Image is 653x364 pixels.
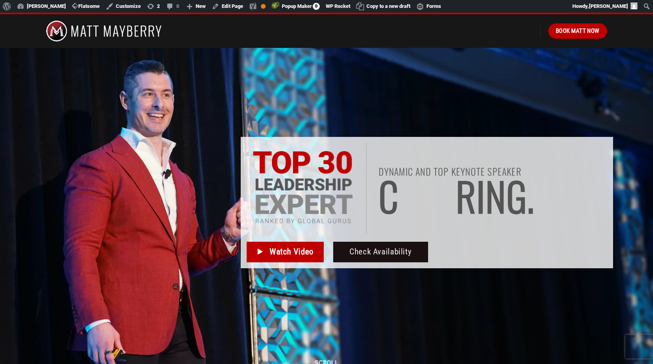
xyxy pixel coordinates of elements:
[261,4,266,9] div: OK
[252,151,353,226] img: Top 30 Leadership Experts
[247,242,324,262] a: Watch Video
[46,14,162,48] img: Matt Mayberry
[270,245,313,258] span: Watch Video
[313,3,320,10] span: 0
[349,245,411,258] span: Check Availability
[556,26,600,36] span: Book Matt Now
[333,242,428,262] a: Check Availability
[548,23,607,38] a: Book Matt Now
[589,3,628,9] span: [PERSON_NAME]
